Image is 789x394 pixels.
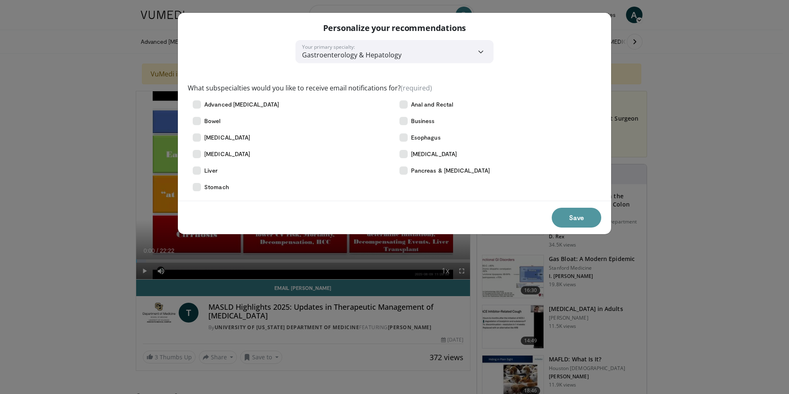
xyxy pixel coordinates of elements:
[204,133,250,142] span: [MEDICAL_DATA]
[204,117,220,125] span: Bowel
[204,100,279,109] span: Advanced [MEDICAL_DATA]
[411,166,490,175] span: Pancreas & [MEDICAL_DATA]
[411,100,453,109] span: Anal and Rectal
[552,208,601,228] button: Save
[411,150,457,158] span: [MEDICAL_DATA]
[411,117,435,125] span: Business
[188,83,432,93] label: What subspecialties would you like to receive email notifications for?
[411,133,441,142] span: Esophagus
[323,23,466,33] p: Personalize your recommendations
[401,83,432,93] span: (required)
[204,150,250,158] span: [MEDICAL_DATA]
[204,183,229,191] span: Stomach
[204,166,217,175] span: Liver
